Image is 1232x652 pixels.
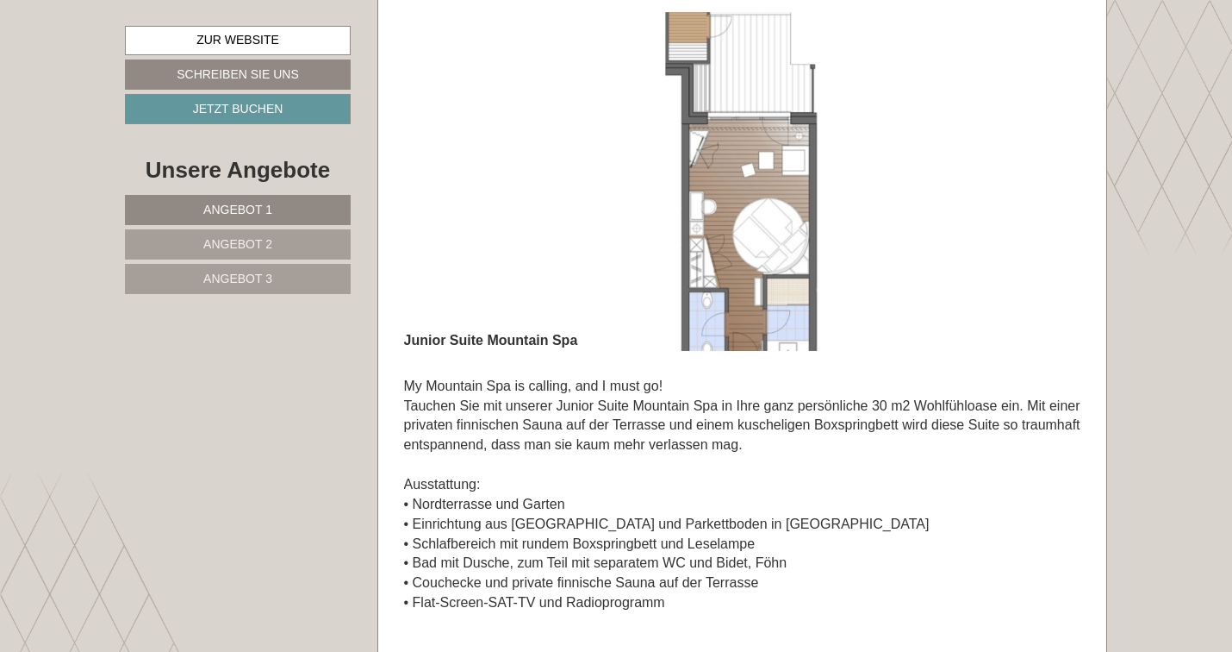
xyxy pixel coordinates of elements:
span: Angebot 3 [203,272,272,285]
div: Junior Suite Mountain Spa [404,318,604,351]
a: Jetzt buchen [125,94,351,124]
span: Angebot 1 [203,203,272,216]
span: Angebot 2 [203,237,272,251]
button: Previous [434,160,452,203]
button: Next [1032,160,1050,203]
p: My Mountain Spa is calling, and I must go! Tauchen Sie mit unserer Junior Suite Mountain Spa in I... [404,377,1081,613]
a: Schreiben Sie uns [125,60,351,90]
a: Zur Website [125,26,351,55]
img: image [404,12,1081,351]
div: Unsere Angebote [125,154,351,186]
